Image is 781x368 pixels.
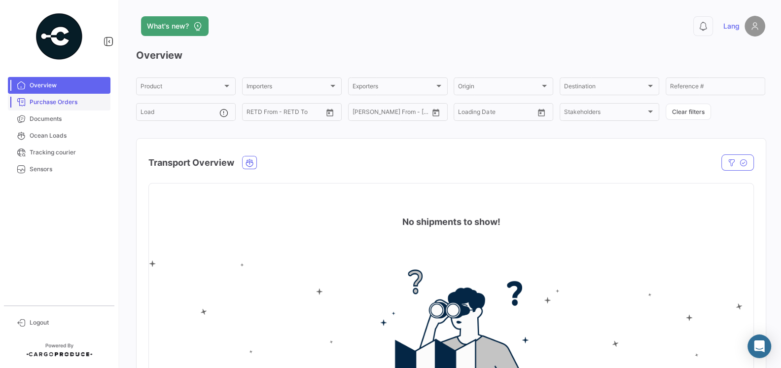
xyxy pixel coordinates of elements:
span: Tracking courier [30,148,106,157]
span: Exporters [353,84,434,91]
span: Lang [723,21,740,31]
button: Open calendar [322,105,337,120]
span: Documents [30,114,106,123]
a: Purchase Orders [8,94,110,110]
span: What's new? [147,21,189,31]
span: Sensors [30,165,106,174]
span: Stakeholders [564,110,646,117]
button: Ocean [243,156,256,169]
span: Overview [30,81,106,90]
input: To [373,110,409,117]
button: Open calendar [428,105,443,120]
img: powered-by.png [35,12,84,61]
a: Ocean Loads [8,127,110,144]
input: To [479,110,515,117]
h3: Overview [136,48,765,62]
span: Purchase Orders [30,98,106,107]
input: To [267,110,303,117]
input: From [458,110,472,117]
span: Product [141,84,222,91]
div: Abrir Intercom Messenger [747,334,771,358]
input: From [353,110,366,117]
span: Ocean Loads [30,131,106,140]
h4: Transport Overview [148,156,234,170]
img: placeholder-user.png [745,16,765,37]
button: Clear filters [666,104,711,120]
span: Origin [458,84,540,91]
span: Destination [564,84,646,91]
button: What's new? [141,16,209,36]
input: From [247,110,260,117]
span: Logout [30,318,106,327]
span: Importers [247,84,328,91]
h4: No shipments to show! [402,215,500,229]
button: Open calendar [534,105,549,120]
a: Documents [8,110,110,127]
a: Overview [8,77,110,94]
a: Tracking courier [8,144,110,161]
a: Sensors [8,161,110,178]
